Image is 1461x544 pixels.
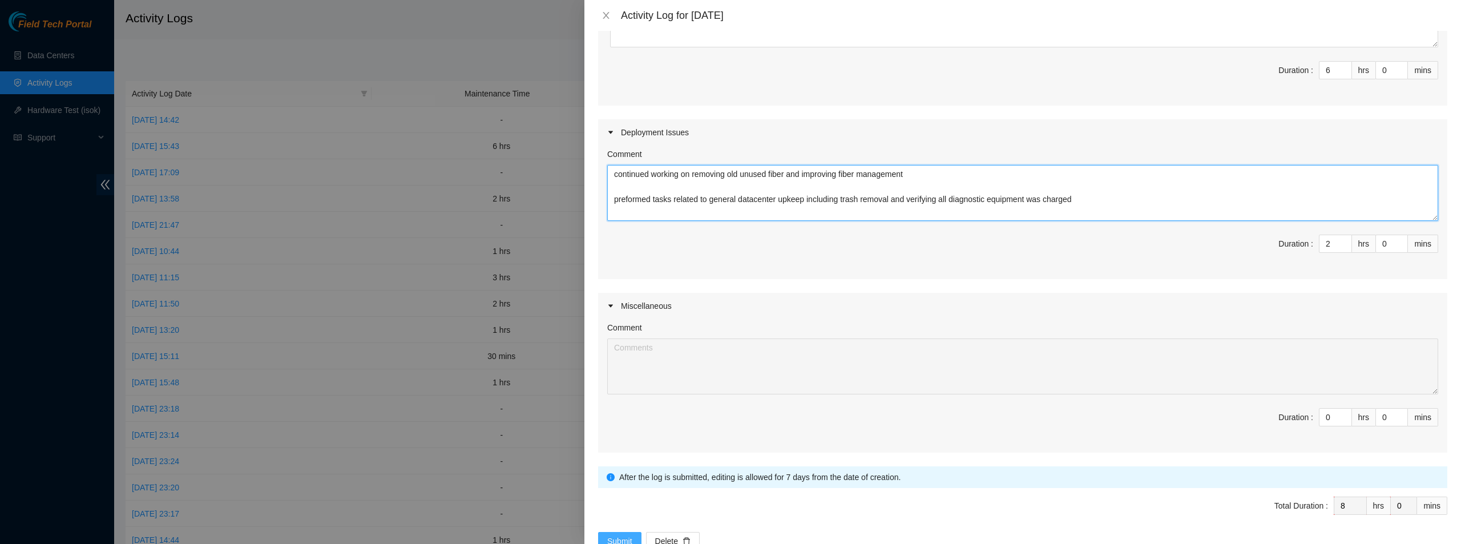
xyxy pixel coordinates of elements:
[1278,237,1313,250] div: Duration :
[598,10,614,21] button: Close
[1342,237,1349,244] span: up
[1408,61,1438,79] div: mins
[1398,245,1405,252] span: down
[1342,71,1349,78] span: down
[1395,62,1407,70] span: Increase Value
[621,9,1447,22] div: Activity Log for [DATE]
[619,471,1439,483] div: After the log is submitted, editing is allowed for 7 days from the date of creation.
[1342,245,1349,252] span: down
[607,129,614,136] span: caret-right
[1395,417,1407,426] span: Decrease Value
[1352,235,1376,253] div: hrs
[598,293,1447,319] div: Miscellaneous
[1278,411,1313,424] div: Duration :
[607,148,642,160] label: Comment
[1395,70,1407,79] span: Decrease Value
[1274,499,1328,512] div: Total Duration :
[1339,62,1351,70] span: Increase Value
[1339,235,1351,244] span: Increase Value
[1278,64,1313,76] div: Duration :
[1352,61,1376,79] div: hrs
[1339,244,1351,252] span: Decrease Value
[1395,235,1407,244] span: Increase Value
[1408,408,1438,426] div: mins
[1417,497,1447,515] div: mins
[1339,70,1351,79] span: Decrease Value
[1339,417,1351,426] span: Decrease Value
[607,165,1438,221] textarea: Comment
[1339,409,1351,417] span: Increase Value
[602,11,611,20] span: close
[1398,418,1405,425] span: down
[1395,409,1407,417] span: Increase Value
[607,321,642,334] label: Comment
[1398,237,1405,244] span: up
[1342,410,1349,417] span: up
[1398,71,1405,78] span: down
[1342,418,1349,425] span: down
[607,473,615,481] span: info-circle
[1398,410,1405,417] span: up
[1408,235,1438,253] div: mins
[1395,244,1407,252] span: Decrease Value
[1352,408,1376,426] div: hrs
[1367,497,1391,515] div: hrs
[607,303,614,309] span: caret-right
[598,119,1447,146] div: Deployment Issues
[1342,63,1349,70] span: up
[607,339,1438,394] textarea: Comment
[1398,63,1405,70] span: up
